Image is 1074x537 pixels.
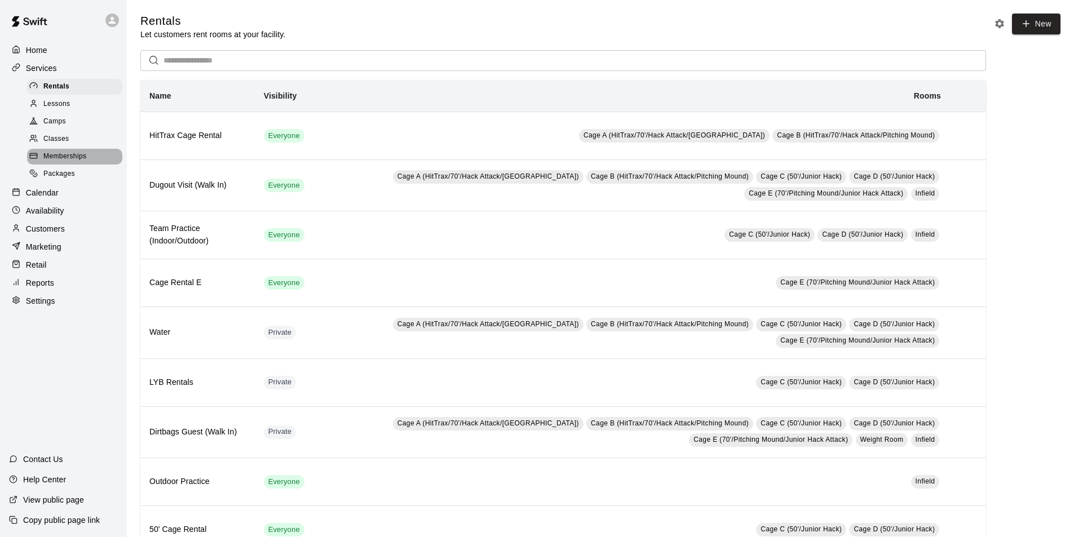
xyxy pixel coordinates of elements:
[397,320,579,328] span: Cage A (HitTrax/70'/Hack Attack/[GEOGRAPHIC_DATA])
[23,474,66,485] p: Help Center
[729,230,810,238] span: Cage C (50'/Junior Hack)
[26,259,47,270] p: Retail
[149,523,246,536] h6: 50' Cage Rental
[1012,14,1060,34] a: New
[27,166,127,183] a: Packages
[916,230,935,238] span: Infield
[761,320,842,328] span: Cage C (50'/Junior Hack)
[264,91,297,100] b: Visibility
[26,45,47,56] p: Home
[693,436,848,443] span: Cage E (70'/Pitching Mound/Junior Hack Attack)
[27,79,122,95] div: Rentals
[9,256,118,273] a: Retail
[26,241,61,252] p: Marketing
[584,131,765,139] span: Cage A (HitTrax/70'/Hack Attack/[GEOGRAPHIC_DATA])
[27,148,127,166] a: Memberships
[397,419,579,427] span: Cage A (HitTrax/70'/Hack Attack/[GEOGRAPHIC_DATA])
[916,477,935,485] span: Infield
[140,14,285,29] h5: Rentals
[9,60,118,77] a: Services
[591,419,749,427] span: Cage B (HitTrax/70'/Hack Attack/Pitching Mound)
[264,230,304,241] span: Everyone
[761,525,842,533] span: Cage C (50'/Junior Hack)
[9,184,118,201] a: Calendar
[26,63,57,74] p: Services
[43,168,75,180] span: Packages
[264,376,297,389] div: This service is hidden, and can only be accessed via a direct link
[854,378,935,386] span: Cage D (50'/Junior Hack)
[27,78,127,95] a: Rentals
[149,426,246,438] h6: Dirtbags Guest (Walk In)
[26,187,59,198] p: Calendar
[140,29,285,40] p: Let customers rent rooms at your facility.
[761,172,842,180] span: Cage C (50'/Junior Hack)
[149,376,246,389] h6: LYB Rentals
[761,419,842,427] span: Cage C (50'/Junior Hack)
[264,327,297,338] span: Private
[916,436,935,443] span: Infield
[23,454,63,465] p: Contact Us
[149,277,246,289] h6: Cage Rental E
[43,151,86,162] span: Memberships
[9,292,118,309] a: Settings
[264,278,304,289] span: Everyone
[860,436,904,443] span: Weight Room
[43,116,66,127] span: Camps
[749,189,903,197] span: Cage E (70'/Pitching Mound/Junior Hack Attack)
[9,42,118,59] a: Home
[264,179,304,192] div: This service is visible to all of your customers
[149,179,246,192] h6: Dugout Visit (Walk In)
[27,131,127,148] a: Classes
[264,131,304,141] span: Everyone
[27,95,127,113] a: Lessons
[264,525,304,535] span: Everyone
[264,326,297,339] div: This service is hidden, and can only be accessed via a direct link
[264,377,297,388] span: Private
[761,378,842,386] span: Cage C (50'/Junior Hack)
[777,131,935,139] span: Cage B (HitTrax/70'/Hack Attack/Pitching Mound)
[9,238,118,255] a: Marketing
[27,114,122,130] div: Camps
[43,81,69,92] span: Rentals
[591,172,749,180] span: Cage B (HitTrax/70'/Hack Attack/Pitching Mound)
[149,91,171,100] b: Name
[264,425,297,439] div: This service is hidden, and can only be accessed via a direct link
[26,223,65,234] p: Customers
[780,278,935,286] span: Cage E (70'/Pitching Mound/Junior Hack Attack)
[9,274,118,291] a: Reports
[264,427,297,437] span: Private
[854,525,935,533] span: Cage D (50'/Junior Hack)
[264,477,304,487] span: Everyone
[916,189,935,197] span: Infield
[397,172,579,180] span: Cage A (HitTrax/70'/Hack Attack/[GEOGRAPHIC_DATA])
[822,230,903,238] span: Cage D (50'/Junior Hack)
[854,320,935,328] span: Cage D (50'/Junior Hack)
[264,228,304,242] div: This service is visible to all of your customers
[23,494,84,505] p: View public page
[149,223,246,247] h6: Team Practice (Indoor/Outdoor)
[991,15,1008,32] button: Rental settings
[264,129,304,143] div: This service is visible to all of your customers
[149,476,246,488] h6: Outdoor Practice
[149,326,246,339] h6: Water
[23,514,100,526] p: Copy public page link
[27,149,122,165] div: Memberships
[854,172,935,180] span: Cage D (50'/Junior Hack)
[264,523,304,536] div: This service is visible to all of your customers
[9,202,118,219] a: Availability
[591,320,749,328] span: Cage B (HitTrax/70'/Hack Attack/Pitching Mound)
[149,130,246,142] h6: HitTrax Cage Rental
[9,220,118,237] div: Customers
[43,134,69,145] span: Classes
[26,277,54,289] p: Reports
[27,131,122,147] div: Classes
[26,295,55,307] p: Settings
[43,99,70,110] span: Lessons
